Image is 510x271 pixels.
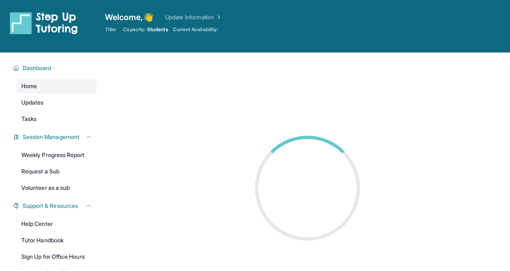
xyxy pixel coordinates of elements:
[16,79,97,93] a: Home
[21,98,44,107] span: Updates
[16,216,97,231] a: Help Center
[23,202,78,210] span: Support & Resources
[173,26,218,33] span: Current Availability:
[16,164,97,179] a: Request a Sub
[165,13,222,21] a: Update Information
[23,64,52,72] span: Dashboard
[10,11,78,34] img: logo
[21,82,37,90] span: Home
[105,26,116,33] span: Title:
[147,26,168,33] span: Students
[214,13,222,21] img: Chevron Right
[16,148,97,162] a: Weekly Progress Report
[16,233,97,248] a: Tutor Handbook
[21,115,36,123] span: Tasks
[23,133,80,141] span: Session Management
[123,26,146,33] span: Capacity:
[19,202,92,210] button: Support & Resources
[105,11,153,23] span: Welcome, 👋
[16,249,97,264] a: Sign Up for Office Hours
[19,64,92,72] button: Dashboard
[16,180,97,195] a: Volunteer as a sub
[16,95,97,110] a: Updates
[16,112,97,126] a: Tasks
[19,133,92,141] button: Session Management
